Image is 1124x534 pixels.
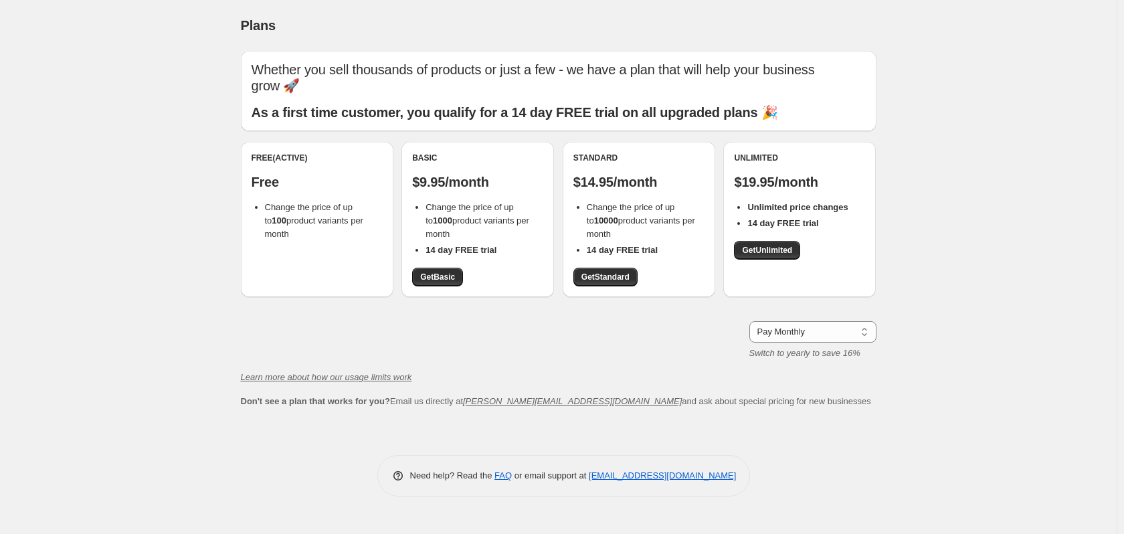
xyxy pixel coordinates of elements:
[749,348,860,358] i: Switch to yearly to save 16%
[734,153,865,163] div: Unlimited
[463,396,682,406] a: [PERSON_NAME][EMAIL_ADDRESS][DOMAIN_NAME]
[573,268,638,286] a: GetStandard
[420,272,455,282] span: Get Basic
[512,470,589,480] span: or email support at
[252,105,778,120] b: As a first time customer, you qualify for a 14 day FREE trial on all upgraded plans 🎉
[742,245,792,256] span: Get Unlimited
[587,245,658,255] b: 14 day FREE trial
[241,396,390,406] b: Don't see a plan that works for you?
[587,202,695,239] span: Change the price of up to product variants per month
[573,153,705,163] div: Standard
[410,470,495,480] span: Need help? Read the
[241,372,412,382] a: Learn more about how our usage limits work
[412,153,543,163] div: Basic
[494,470,512,480] a: FAQ
[241,18,276,33] span: Plans
[252,153,383,163] div: Free (Active)
[433,215,452,226] b: 1000
[594,215,618,226] b: 10000
[747,218,818,228] b: 14 day FREE trial
[241,396,871,406] span: Email us directly at and ask about special pricing for new businesses
[734,241,800,260] a: GetUnlimited
[581,272,630,282] span: Get Standard
[265,202,363,239] span: Change the price of up to product variants per month
[426,202,529,239] span: Change the price of up to product variants per month
[573,174,705,190] p: $14.95/month
[272,215,286,226] b: 100
[426,245,496,255] b: 14 day FREE trial
[589,470,736,480] a: [EMAIL_ADDRESS][DOMAIN_NAME]
[412,268,463,286] a: GetBasic
[252,62,866,94] p: Whether you sell thousands of products or just a few - we have a plan that will help your busines...
[747,202,848,212] b: Unlimited price changes
[734,174,865,190] p: $19.95/month
[252,174,383,190] p: Free
[412,174,543,190] p: $9.95/month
